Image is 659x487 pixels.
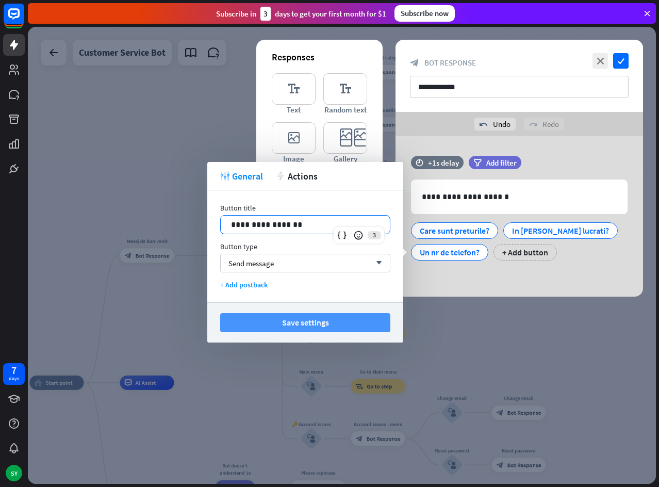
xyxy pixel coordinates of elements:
div: days [9,375,19,382]
div: Subscribe now [394,5,455,22]
button: Save settings [220,313,390,332]
span: Send message [228,258,274,268]
i: block_bot_response [410,58,419,68]
i: undo [480,120,488,128]
a: 7 days [3,363,25,385]
button: Open LiveChat chat widget [8,4,39,35]
div: 3 [260,7,271,21]
div: Subscribe in days to get your first month for $1 [216,7,386,21]
div: Un nr de telefon? [420,245,480,260]
div: Button type [220,242,390,251]
div: Button title [220,203,390,213]
i: filter [473,159,482,167]
div: +1s delay [428,158,459,168]
i: redo [529,120,537,128]
div: Redo [524,118,564,131]
i: check [613,53,629,69]
i: tweak [220,171,229,181]
i: action [276,171,285,181]
i: close [592,53,608,69]
span: Actions [288,170,318,182]
div: Care sunt preturile? [420,223,489,238]
div: In [PERSON_NAME] lucrati? [512,223,609,238]
div: 7 [11,366,17,375]
div: + Add postback [220,280,390,289]
div: SY [6,465,22,481]
div: + Add button [493,244,557,261]
span: Add filter [486,158,517,168]
i: arrow_down [371,260,382,266]
span: Bot Response [424,58,476,68]
span: General [232,170,263,182]
div: Undo [474,118,516,131]
i: time [416,159,423,166]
